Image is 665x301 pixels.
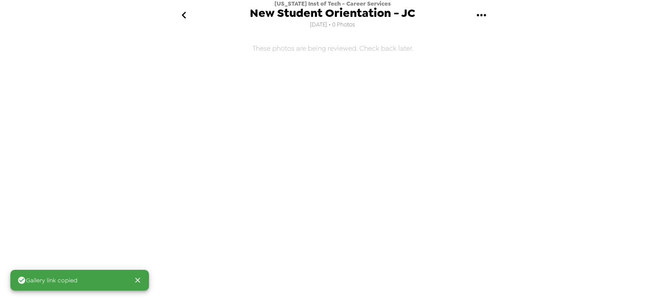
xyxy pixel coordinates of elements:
[170,1,198,29] button: go back
[130,272,145,288] button: Close
[467,1,495,29] button: gallery menu
[159,34,506,236] h6: These photos are being reviewed. Check back later.
[250,7,415,19] span: New Student Orientation - JC
[17,276,77,285] span: Gallery link copied
[310,19,355,31] span: [DATE] • 0 Photos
